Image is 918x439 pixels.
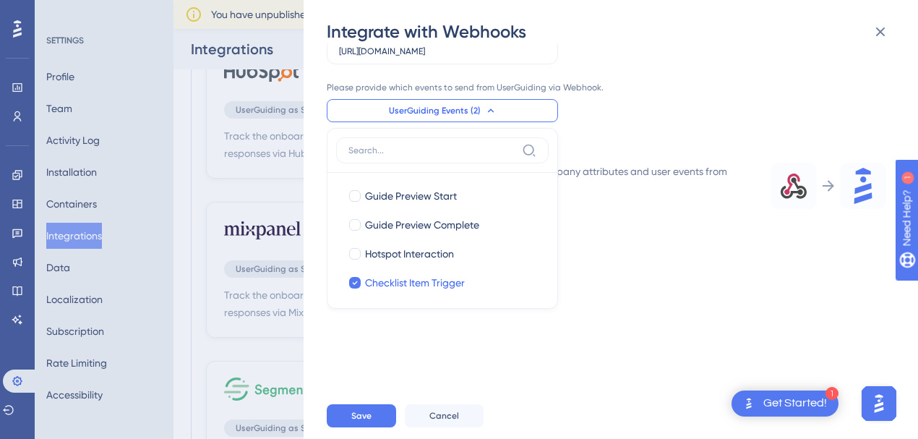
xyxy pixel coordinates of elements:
span: Need Help? [34,4,90,21]
img: launcher-image-alternative-text [740,395,758,412]
span: Save [351,410,372,422]
input: Search... [348,145,516,156]
div: UserGuiding as a Destination [327,140,886,157]
button: UserGuiding Events (2) [327,99,558,122]
div: Integrate with Webhooks [327,20,898,43]
span: UserGuiding Events (2) [389,105,481,116]
button: Save [327,404,396,427]
div: 1 [825,387,838,400]
span: Checklist Item Trigger [365,274,465,291]
span: Hotspot Interaction [365,245,454,263]
span: Cancel [429,410,459,422]
div: Get Started! [763,396,827,412]
iframe: UserGuiding AI Assistant Launcher [857,382,901,425]
input: Webhook URL [339,46,546,56]
div: Open Get Started! checklist, remaining modules: 1 [732,391,838,417]
span: Guide Preview Complete [365,216,479,234]
div: 1 [100,7,105,19]
div: Please provide which events to send from UserGuiding via Webhook. [327,82,691,93]
span: Guide Preview Start [365,187,457,205]
button: Cancel [405,404,484,427]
